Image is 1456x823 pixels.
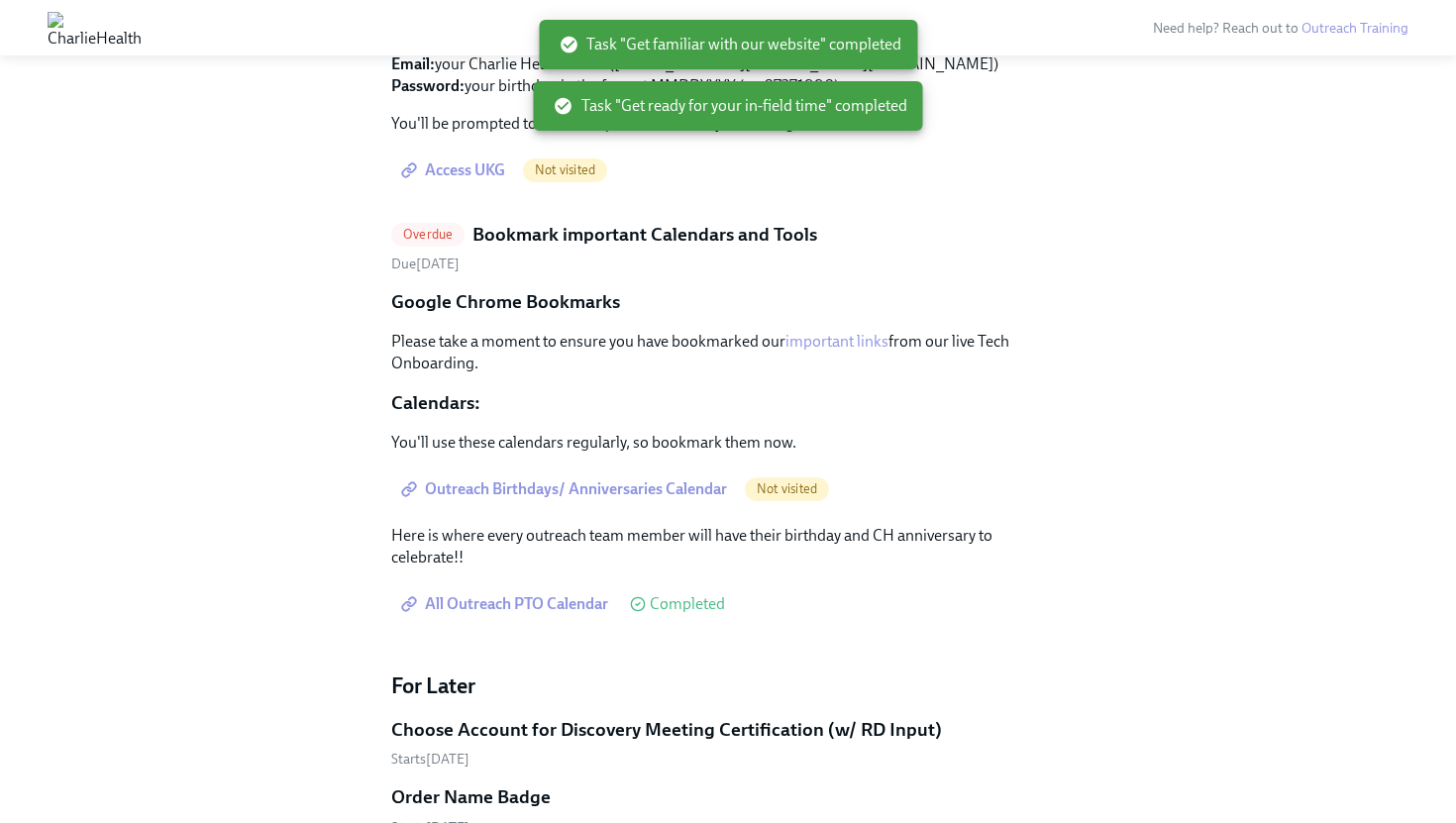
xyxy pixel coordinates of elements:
[523,162,607,177] span: Not visited
[391,151,519,190] a: Access UKG
[391,671,1065,701] h4: For Later
[391,525,1065,568] p: Here is where every outreach team member will have their birthday and CH anniversary to celebrate!!
[391,784,551,810] h5: Order Name Badge
[1153,20,1408,37] span: Need help? Reach out to
[391,222,1065,274] a: OverdueBookmark important Calendars and ToolsDue[DATE]
[554,95,907,117] span: Task "Get ready for your in-field time" completed
[391,113,1065,135] p: You'll be prompted to set a new password when you first log in.
[391,390,1065,416] p: Calendars:
[391,76,465,95] strong: Password:
[1301,20,1408,37] a: Outreach Training
[391,717,942,743] h5: Choose Account for Discovery Meeting Certification (w/ RD Input)
[391,54,435,73] strong: Email:
[391,227,465,242] span: Overdue
[745,481,829,496] span: Not visited
[391,469,741,509] a: Outreach Birthdays/ Anniversaries Calendar
[391,717,1065,770] a: Choose Account for Discovery Meeting Certification (w/ RD Input)Starts[DATE]
[785,332,888,351] a: important links
[472,222,817,248] h5: Bookmark important Calendars and Tools
[391,256,460,272] span: Tuesday, August 19th 2025, 10:00 am
[650,596,725,612] span: Completed
[405,479,727,499] span: Outreach Birthdays/ Anniversaries Calendar
[48,12,142,44] img: CharlieHealth
[391,32,1065,97] p: Sign in using these details: your Charlie Health email ([EMAIL_ADDRESS][PERSON_NAME][DOMAIN_NAME]...
[559,34,901,55] span: Task "Get familiar with our website" completed
[391,432,1065,454] p: You'll use these calendars regularly, so bookmark them now.
[391,751,469,768] span: Tuesday, September 9th 2025, 10:00 am
[405,160,505,180] span: Access UKG
[391,584,622,624] a: All Outreach PTO Calendar
[405,594,608,614] span: All Outreach PTO Calendar
[391,331,1065,374] p: Please take a moment to ensure you have bookmarked our from our live Tech Onboarding.
[391,289,1065,315] p: Google Chrome Bookmarks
